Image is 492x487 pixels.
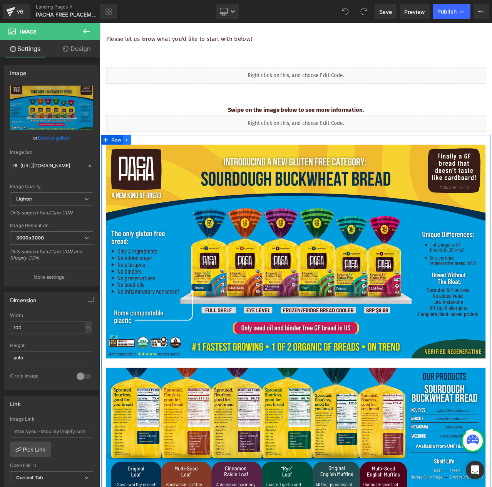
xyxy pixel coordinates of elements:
p: More settings [33,274,64,281]
div: v6 [15,7,25,17]
strong: Swipe on the image below to see more information. [152,99,314,107]
a: Preview [400,4,430,19]
span: Preview [404,8,425,16]
a: Landing Pages [36,4,113,10]
span: Row [12,133,27,144]
b: Current Tab [16,475,44,480]
button: Publish [433,4,470,19]
div: Open Intercom Messenger [466,461,484,479]
div: Open link In [10,463,93,468]
input: https://your-shop.myshopify.com [10,425,93,438]
div: Image [10,66,26,76]
div: Only support for UCare CDN [10,210,93,221]
div: Image Quality [10,184,93,189]
button: Undo [338,4,353,19]
input: auto [10,351,93,364]
div: Dimension [10,293,37,303]
input: Link [10,159,93,172]
p: Please let us know what you'd like to start with below! [8,12,458,25]
div: Image Link [10,416,93,422]
a: New Library [100,4,117,19]
b: 3000x3000 [16,235,44,241]
span: Save [379,8,392,16]
input: auto [10,321,93,334]
button: More [474,4,489,19]
span: PACHA FREE PLACEMENT [36,12,98,18]
span: Publish [437,8,457,15]
div: % [85,322,92,333]
a: Pick Link [10,442,51,457]
div: or [10,134,93,142]
span: Image [20,29,37,35]
a: Expand / Collapse [27,133,37,144]
div: Image Resolution [10,223,93,228]
div: Height [10,343,93,348]
button: Redo [356,4,372,19]
div: Only support for UCare CDN and Shopify CDN [10,249,93,266]
a: Browse gallery [38,131,70,145]
a: Design [52,40,102,57]
a: v6 [3,4,30,19]
b: Lighter [16,196,32,202]
div: Circle Image [10,373,69,381]
div: Width [10,313,93,318]
div: Link [10,396,21,407]
div: Image Src [10,150,93,155]
button: More settings [5,268,95,286]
